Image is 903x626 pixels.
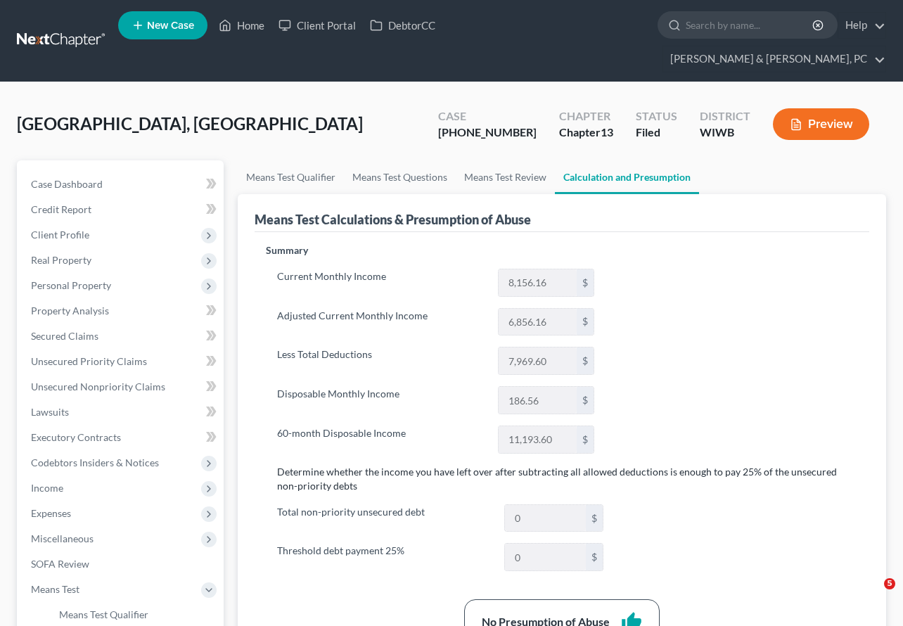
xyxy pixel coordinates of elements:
[20,400,224,425] a: Lawsuits
[20,374,224,400] a: Unsecured Nonpriority Claims
[20,298,224,324] a: Property Analysis
[456,160,555,194] a: Means Test Review
[31,229,89,241] span: Client Profile
[20,324,224,349] a: Secured Claims
[20,349,224,374] a: Unsecured Priority Claims
[499,426,577,453] input: 0.00
[499,347,577,374] input: 0.00
[363,13,442,38] a: DebtorCC
[499,309,577,336] input: 0.00
[31,456,159,468] span: Codebtors Insiders & Notices
[577,347,594,374] div: $
[499,387,577,414] input: 0.00
[270,386,491,414] label: Disposable Monthly Income
[238,160,344,194] a: Means Test Qualifier
[31,254,91,266] span: Real Property
[577,309,594,336] div: $
[31,355,147,367] span: Unsecured Priority Claims
[31,305,109,317] span: Property Analysis
[31,482,63,494] span: Income
[31,203,91,215] span: Credit Report
[270,543,497,571] label: Threshold debt payment 25%
[270,504,497,532] label: Total non-priority unsecured debt
[59,608,148,620] span: Means Test Qualifier
[636,108,677,124] div: Status
[31,431,121,443] span: Executory Contracts
[212,13,271,38] a: Home
[270,308,491,336] label: Adjusted Current Monthly Income
[855,578,889,612] iframe: Intercom live chat
[271,13,363,38] a: Client Portal
[686,12,814,38] input: Search by name...
[31,532,94,544] span: Miscellaneous
[505,505,586,532] input: 0.00
[884,578,895,589] span: 5
[838,13,885,38] a: Help
[31,583,79,595] span: Means Test
[700,124,750,141] div: WIWB
[270,347,491,375] label: Less Total Deductions
[277,465,847,493] p: Determine whether the income you have left over after subtracting all allowed deductions is enoug...
[270,269,491,297] label: Current Monthly Income
[505,544,586,570] input: 0.00
[31,558,89,570] span: SOFA Review
[147,20,194,31] span: New Case
[31,178,103,190] span: Case Dashboard
[586,505,603,532] div: $
[586,544,603,570] div: $
[20,197,224,222] a: Credit Report
[438,124,537,141] div: [PHONE_NUMBER]
[577,426,594,453] div: $
[31,507,71,519] span: Expenses
[31,406,69,418] span: Lawsuits
[663,46,885,72] a: [PERSON_NAME] & [PERSON_NAME], PC
[601,125,613,139] span: 13
[31,279,111,291] span: Personal Property
[577,269,594,296] div: $
[20,551,224,577] a: SOFA Review
[266,243,606,257] p: Summary
[499,269,577,296] input: 0.00
[31,381,165,392] span: Unsecured Nonpriority Claims
[255,211,531,228] div: Means Test Calculations & Presumption of Abuse
[31,330,98,342] span: Secured Claims
[17,113,363,134] span: [GEOGRAPHIC_DATA], [GEOGRAPHIC_DATA]
[636,124,677,141] div: Filed
[559,124,613,141] div: Chapter
[559,108,613,124] div: Chapter
[577,387,594,414] div: $
[438,108,537,124] div: Case
[344,160,456,194] a: Means Test Questions
[270,426,491,454] label: 60-month Disposable Income
[700,108,750,124] div: District
[555,160,699,194] a: Calculation and Presumption
[20,425,224,450] a: Executory Contracts
[773,108,869,140] button: Preview
[20,172,224,197] a: Case Dashboard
